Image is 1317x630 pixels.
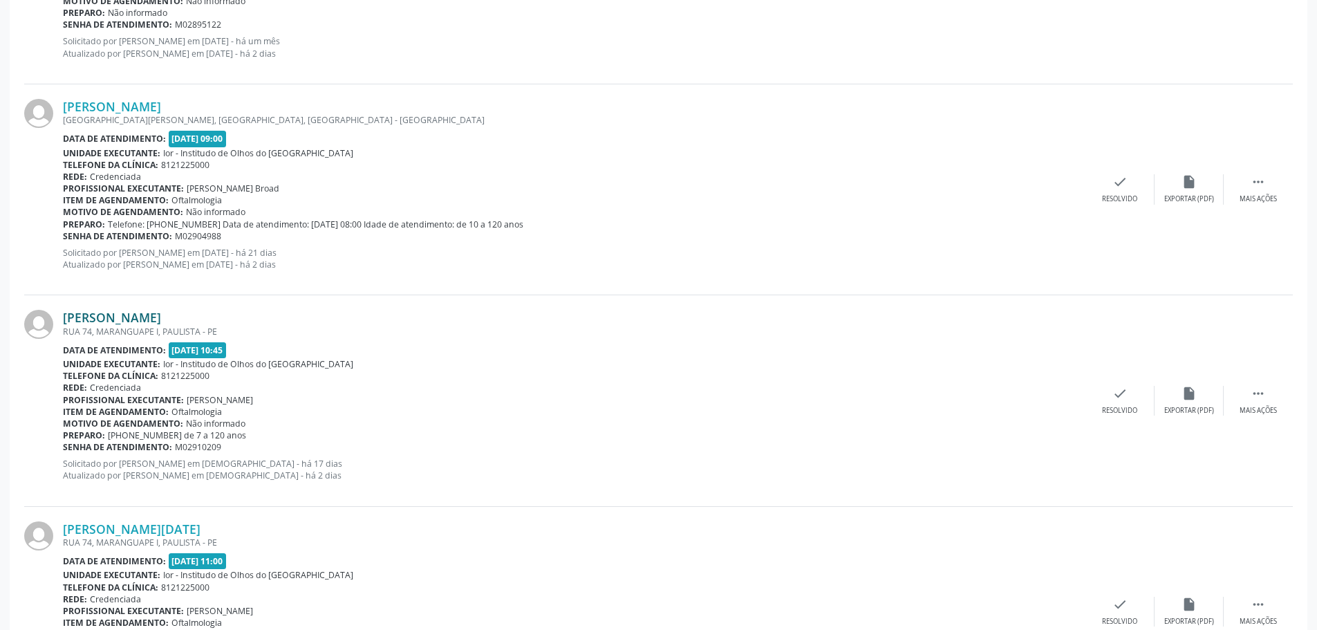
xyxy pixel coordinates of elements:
[169,342,227,358] span: [DATE] 10:45
[63,247,1085,270] p: Solicitado por [PERSON_NAME] em [DATE] - há 21 dias Atualizado por [PERSON_NAME] em [DATE] - há 2...
[63,19,172,30] b: Senha de atendimento:
[175,441,221,453] span: M02910209
[63,406,169,418] b: Item de agendamento:
[63,344,166,356] b: Data de atendimento:
[90,171,141,183] span: Credenciada
[1240,617,1277,627] div: Mais ações
[1251,386,1266,401] i: 
[169,131,227,147] span: [DATE] 09:00
[90,382,141,393] span: Credenciada
[1112,174,1128,189] i: check
[163,358,353,370] span: Ior - Institudo de Olhos do [GEOGRAPHIC_DATA]
[63,310,161,325] a: [PERSON_NAME]
[63,441,172,453] b: Senha de atendimento:
[171,617,222,629] span: Oftalmologia
[186,418,245,429] span: Não informado
[63,230,172,242] b: Senha de atendimento:
[63,605,184,617] b: Profissional executante:
[1102,406,1137,416] div: Resolvido
[1240,194,1277,204] div: Mais ações
[24,99,53,128] img: img
[63,7,105,19] b: Preparo:
[63,171,87,183] b: Rede:
[186,206,245,218] span: Não informado
[1164,617,1214,627] div: Exportar (PDF)
[175,19,221,30] span: M02895122
[1164,406,1214,416] div: Exportar (PDF)
[24,310,53,339] img: img
[63,326,1085,337] div: RUA 74, MARANGUAPE I, PAULISTA - PE
[169,553,227,569] span: [DATE] 11:00
[187,183,279,194] span: [PERSON_NAME] Broad
[63,555,166,567] b: Data de atendimento:
[1181,386,1197,401] i: insert_drive_file
[1164,194,1214,204] div: Exportar (PDF)
[63,521,200,537] a: [PERSON_NAME][DATE]
[63,114,1085,126] div: [GEOGRAPHIC_DATA][PERSON_NAME], [GEOGRAPHIC_DATA], [GEOGRAPHIC_DATA] - [GEOGRAPHIC_DATA]
[63,35,1085,59] p: Solicitado por [PERSON_NAME] em [DATE] - há um mês Atualizado por [PERSON_NAME] em [DATE] - há 2 ...
[63,147,160,159] b: Unidade executante:
[187,394,253,406] span: [PERSON_NAME]
[171,406,222,418] span: Oftalmologia
[161,370,209,382] span: 8121225000
[24,521,53,550] img: img
[1112,597,1128,612] i: check
[63,370,158,382] b: Telefone da clínica:
[1251,174,1266,189] i: 
[63,159,158,171] b: Telefone da clínica:
[161,582,209,593] span: 8121225000
[108,429,246,441] span: [PHONE_NUMBER] de 7 a 120 anos
[1181,174,1197,189] i: insert_drive_file
[63,183,184,194] b: Profissional executante:
[1251,597,1266,612] i: 
[63,206,183,218] b: Motivo de agendamento:
[63,394,184,406] b: Profissional executante:
[163,147,353,159] span: Ior - Institudo de Olhos do [GEOGRAPHIC_DATA]
[63,458,1085,481] p: Solicitado por [PERSON_NAME] em [DEMOGRAPHIC_DATA] - há 17 dias Atualizado por [PERSON_NAME] em [...
[187,605,253,617] span: [PERSON_NAME]
[163,569,353,581] span: Ior - Institudo de Olhos do [GEOGRAPHIC_DATA]
[108,7,167,19] span: Não informado
[90,593,141,605] span: Credenciada
[63,569,160,581] b: Unidade executante:
[63,593,87,605] b: Rede:
[63,358,160,370] b: Unidade executante:
[1112,386,1128,401] i: check
[1102,194,1137,204] div: Resolvido
[63,219,105,230] b: Preparo:
[63,617,169,629] b: Item de agendamento:
[63,99,161,114] a: [PERSON_NAME]
[161,159,209,171] span: 8121225000
[108,219,523,230] span: Telefone: [PHONE_NUMBER] Data de atendimento: [DATE] 08:00 Idade de atendimento: de 10 a 120 anos
[63,133,166,145] b: Data de atendimento:
[63,194,169,206] b: Item de agendamento:
[63,429,105,441] b: Preparo:
[1181,597,1197,612] i: insert_drive_file
[171,194,222,206] span: Oftalmologia
[1240,406,1277,416] div: Mais ações
[175,230,221,242] span: M02904988
[63,582,158,593] b: Telefone da clínica:
[1102,617,1137,627] div: Resolvido
[63,537,1085,548] div: RUA 74, MARANGUAPE I, PAULISTA - PE
[63,382,87,393] b: Rede:
[63,418,183,429] b: Motivo de agendamento:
